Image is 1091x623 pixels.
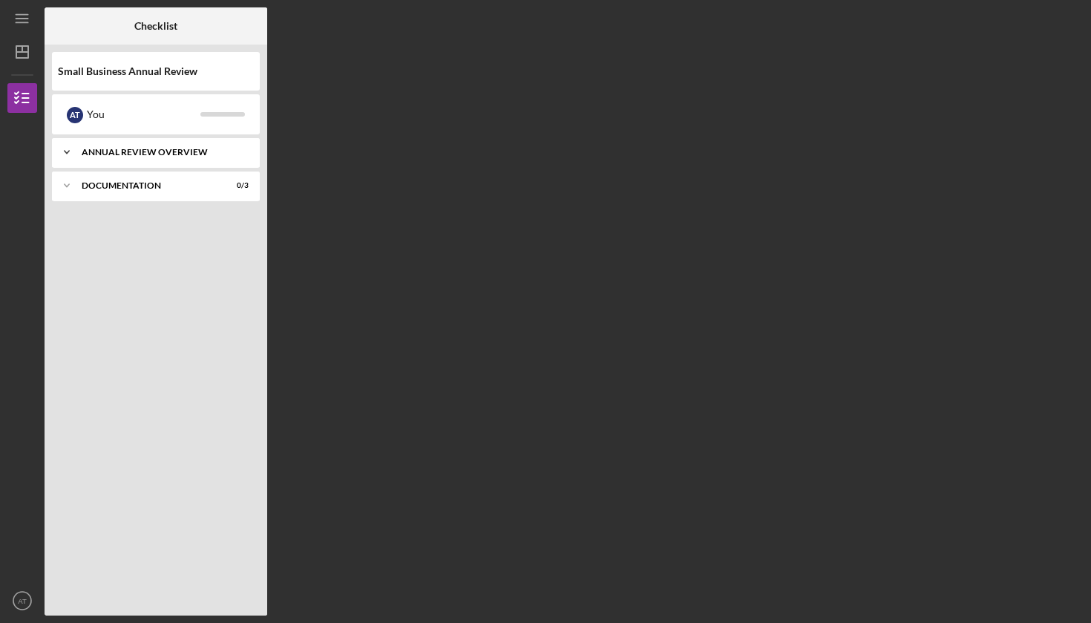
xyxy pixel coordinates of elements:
div: You [87,102,200,127]
div: Documentation [82,181,212,190]
text: AT [18,597,27,605]
div: Annual Review Overview [82,148,241,157]
b: Checklist [134,20,177,32]
div: 0 / 3 [222,181,249,190]
div: Small Business Annual Review [58,65,254,77]
div: A T [67,107,83,123]
button: AT [7,586,37,616]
